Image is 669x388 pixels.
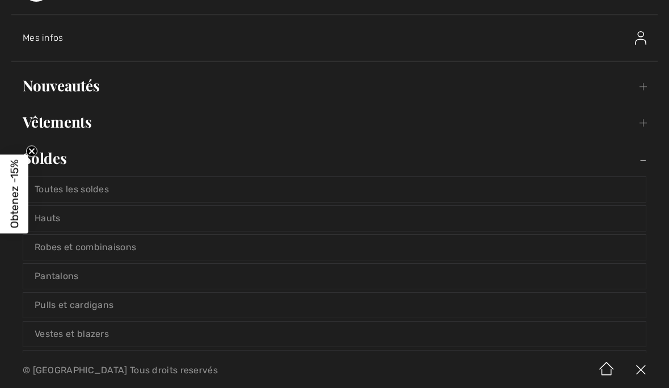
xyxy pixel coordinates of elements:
[8,160,21,229] span: Obtenez -15%
[23,351,646,376] a: Vêtements d'extérieur
[27,8,50,18] span: Chat
[23,322,646,347] a: Vestes et blazers
[23,366,393,374] p: © [GEOGRAPHIC_DATA] Tous droits reservés
[26,146,37,157] button: Close teaser
[23,177,646,202] a: Toutes les soldes
[23,206,646,231] a: Hauts
[23,235,646,260] a: Robes et combinaisons
[23,32,63,43] span: Mes infos
[624,353,658,388] img: X
[23,293,646,318] a: Pulls et cardigans
[590,353,624,388] img: Accueil
[635,31,646,45] img: Mes infos
[11,109,658,134] a: Vêtements
[11,73,658,98] a: Nouveautés
[11,146,658,171] a: Soldes
[23,264,646,289] a: Pantalons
